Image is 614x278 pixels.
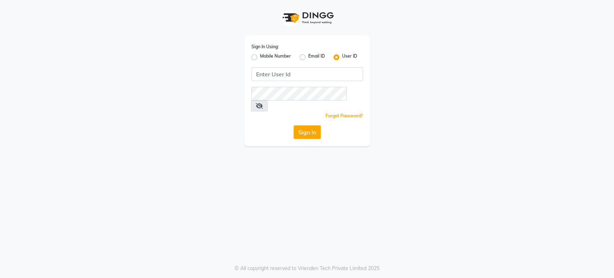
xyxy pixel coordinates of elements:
[251,67,363,81] input: Username
[251,87,347,100] input: Username
[294,125,321,139] button: Sign In
[260,53,291,62] label: Mobile Number
[342,53,357,62] label: User ID
[308,53,325,62] label: Email ID
[278,7,336,28] img: logo1.svg
[251,44,279,50] label: Sign In Using:
[326,113,363,118] a: Forgot Password?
